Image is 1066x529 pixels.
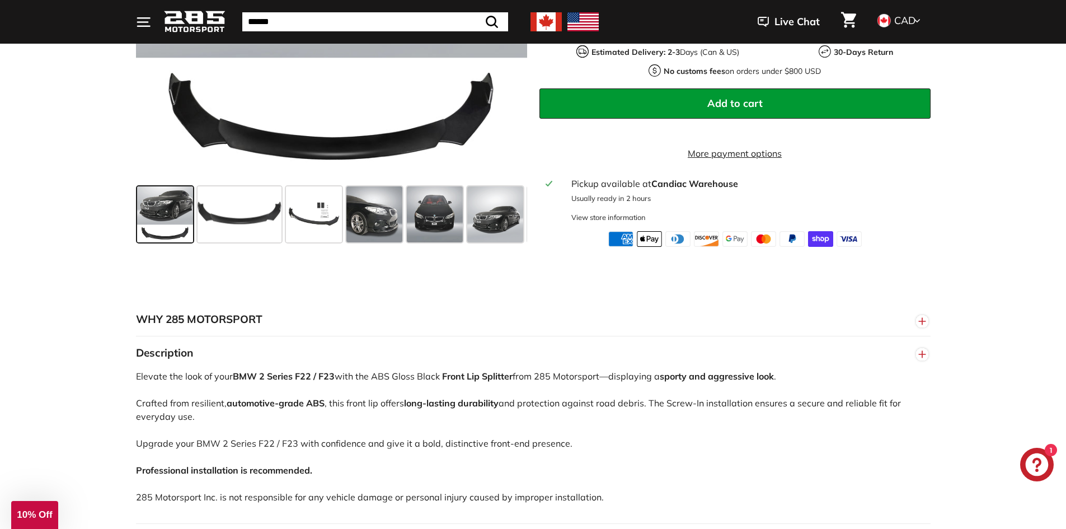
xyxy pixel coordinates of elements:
[539,88,931,119] button: Add to cart
[404,397,499,409] strong: long-lasting durability
[571,212,646,223] div: View store information
[1017,448,1057,484] inbox-online-store-chat: Shopify online store chat
[571,193,923,204] p: Usually ready in 2 hours
[651,178,738,189] strong: Candiac Warehouse
[694,231,719,247] img: discover
[707,97,763,110] span: Add to cart
[136,303,931,336] button: WHY 285 MOTORSPORT
[136,369,931,523] div: Elevate the look of your with the ABS Gloss Black from 285 Motorsport—displaying a . Crafted from...
[136,336,931,370] button: Description
[242,12,508,31] input: Search
[637,231,662,247] img: apple_pay
[894,14,915,27] span: CAD
[664,66,725,76] strong: No customs fees
[591,46,739,58] p: Days (Can & US)
[743,8,834,36] button: Live Chat
[722,231,748,247] img: google_pay
[660,371,774,382] strong: sporty and aggressive look
[751,231,776,247] img: master
[664,65,821,77] p: on orders under $800 USD
[571,177,923,190] div: Pickup available at
[837,231,862,247] img: visa
[164,9,226,35] img: Logo_285_Motorsport_areodynamics_components
[591,47,680,57] strong: Estimated Delivery: 2-3
[11,501,58,529] div: 10% Off
[136,465,312,476] strong: Professional installation is recommended.
[808,231,833,247] img: shopify_pay
[834,47,893,57] strong: 30-Days Return
[665,231,691,247] img: diners_club
[608,231,633,247] img: american_express
[539,147,931,160] a: More payment options
[779,231,805,247] img: paypal
[774,15,820,29] span: Live Chat
[834,3,863,41] a: Cart
[17,509,52,520] span: 10% Off
[233,371,335,382] strong: BMW 2 Series F22 / F23
[442,371,513,382] strong: Front Lip Splitter
[227,397,325,409] strong: automotive-grade ABS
